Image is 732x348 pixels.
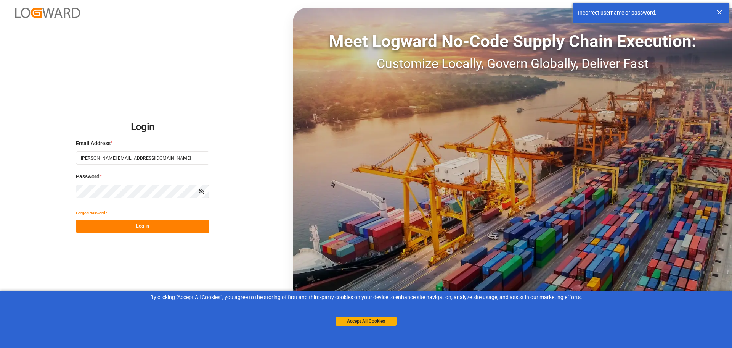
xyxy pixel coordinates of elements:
[293,29,732,54] div: Meet Logward No-Code Supply Chain Execution:
[578,9,709,17] div: Incorrect username or password.
[335,317,396,326] button: Accept All Cookies
[76,115,209,139] h2: Login
[5,293,727,301] div: By clicking "Accept All Cookies”, you agree to the storing of first and third-party cookies on yo...
[76,173,100,181] span: Password
[76,220,209,233] button: Log In
[76,151,209,165] input: Enter your email
[293,54,732,73] div: Customize Locally, Govern Globally, Deliver Fast
[15,8,80,18] img: Logward_new_orange.png
[76,139,111,147] span: Email Address
[76,206,107,220] button: Forgot Password?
